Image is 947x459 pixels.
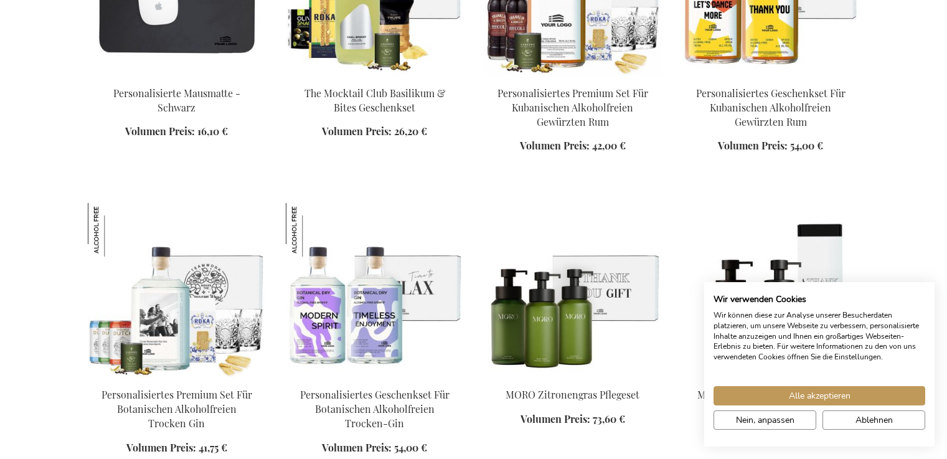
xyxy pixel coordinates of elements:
span: 54,00 € [394,441,427,454]
span: 41,75 € [199,441,227,454]
h2: Wir verwenden Cookies [714,294,925,305]
span: 73,60 € [593,412,625,425]
span: Volumen Preis: [126,441,196,454]
span: 54,00 € [790,139,823,152]
span: Ablehnen [855,414,893,427]
a: The Mocktail Club Basilikum & Bites Geschenkset [286,70,464,82]
img: Personalised Non-Alcoholic Botanical Dry Gin Duo Gift Set [286,203,464,377]
a: Personalisiertes Premium Set Für Kubanischen Alkoholfreien Gewürzten Rum [497,87,648,128]
span: Volumen Preis: [322,441,392,454]
span: 42,00 € [592,139,626,152]
img: Personalisiertes Premium Set Für Botanischen Alkoholfreien Trocken Gin [88,203,141,257]
button: cookie Einstellungen anpassen [714,410,816,430]
img: MORO Lemongrass Care Set [484,203,662,377]
span: Nein, anpassen [736,414,794,427]
a: Personalised Non-Alcoholic Botanical Dry Gin Premium Set Personalisiertes Premium Set Für Botanis... [88,372,266,384]
span: Volumen Preis: [322,125,392,138]
a: MORO Lemongrass Care Set [484,372,662,384]
img: MORO Rosemary Handcare Set [682,203,860,377]
span: Alle akzeptieren [789,389,850,402]
a: Personalisiertes Geschenkset Für Kubanischen Alkoholfreien Gewürzten Rum [696,87,846,128]
button: Akzeptieren Sie alle cookies [714,386,925,405]
a: Volumen Preis: 54,00 € [322,441,427,455]
a: Personalised Leather Mouse Pad - Black [88,70,266,82]
a: Volumen Preis: 41,75 € [126,441,227,455]
a: MORO Rosmarin Handpflege Set [697,388,844,401]
p: Wir können diese zur Analyse unserer Besucherdaten platzieren, um unsere Webseite zu verbessern, ... [714,310,925,362]
span: Volumen Preis: [520,139,590,152]
a: Volumen Preis: 73,60 € [521,412,625,427]
a: Volumen Preis: 42,00 € [520,139,626,153]
a: MORO Rosemary Handcare Set [682,372,860,384]
span: 16,10 € [197,125,228,138]
a: Volumen Preis: 54,00 € [718,139,823,153]
span: Volumen Preis: [718,139,788,152]
a: Personalisierte Mausmatte - Schwarz [113,87,240,114]
span: 26,20 € [394,125,427,138]
img: Personalised Non-Alcoholic Botanical Dry Gin Premium Set [88,203,266,377]
a: MORO Zitronengras Pflegeset [506,388,639,401]
a: Volumen Preis: 16,10 € [125,125,228,139]
a: Personalised Non-Alcoholic Cuban Spiced Rum Premium Set [484,70,662,82]
a: Volumen Preis: 26,20 € [322,125,427,139]
a: Personalised Non-Alcoholic Botanical Dry Gin Duo Gift Set Personalisiertes Geschenkset Für Botani... [286,372,464,384]
a: Personalisiertes Geschenkset Für Kubanischen Alkoholfreien Gewürzten Rum [682,70,860,82]
img: Personalisiertes Geschenkset Für Botanischen Alkoholfreien Trocken-Gin [286,203,339,257]
span: Volumen Preis: [125,125,195,138]
a: Personalisiertes Premium Set Für Botanischen Alkoholfreien Trocken Gin [101,388,252,430]
button: Alle verweigern cookies [822,410,925,430]
a: The Mocktail Club Basilikum & Bites Geschenkset [304,87,445,114]
a: Personalisiertes Geschenkset Für Botanischen Alkoholfreien Trocken-Gin [300,388,450,430]
span: Volumen Preis: [521,412,590,425]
